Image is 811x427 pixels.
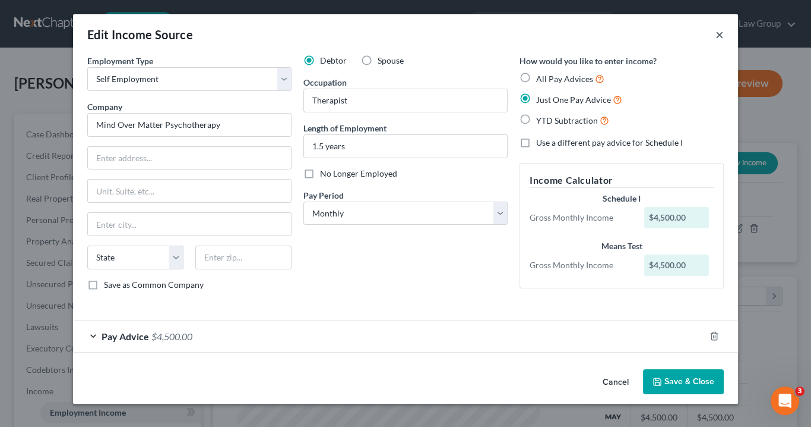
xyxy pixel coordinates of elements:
span: Spouse [378,55,404,65]
span: Use a different pay advice for Schedule I [536,137,683,147]
input: Search company by name... [87,113,292,137]
span: Just One Pay Advice [536,95,611,105]
div: Edit Income Source [87,26,193,43]
label: Length of Employment [303,122,387,134]
span: No Longer Employed [320,168,397,178]
div: Gross Monthly Income [524,212,638,224]
span: Debtor [320,55,347,65]
span: YTD Subtraction [536,115,598,125]
button: × [715,27,724,42]
iframe: Intercom live chat [771,387,799,415]
label: How would you like to enter income? [519,55,657,67]
label: Occupation [303,76,347,89]
span: Employment Type [87,56,153,66]
div: $4,500.00 [644,255,709,276]
span: 3 [795,387,804,396]
div: Gross Monthly Income [524,259,638,271]
div: Schedule I [530,193,714,205]
button: Save & Close [643,369,724,394]
input: Enter zip... [195,246,292,269]
input: Unit, Suite, etc... [88,180,291,202]
h5: Income Calculator [530,173,714,188]
input: ex: 2 years [304,135,507,158]
span: Save as Common Company [104,280,204,290]
span: Company [87,102,122,112]
span: Pay Advice [102,331,149,342]
span: Pay Period [303,190,344,200]
div: Means Test [530,240,714,252]
span: $4,500.00 [151,331,192,342]
div: $4,500.00 [644,207,709,228]
button: Cancel [593,371,638,394]
input: Enter city... [88,213,291,236]
input: -- [304,89,507,112]
input: Enter address... [88,147,291,169]
span: All Pay Advices [536,74,593,84]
